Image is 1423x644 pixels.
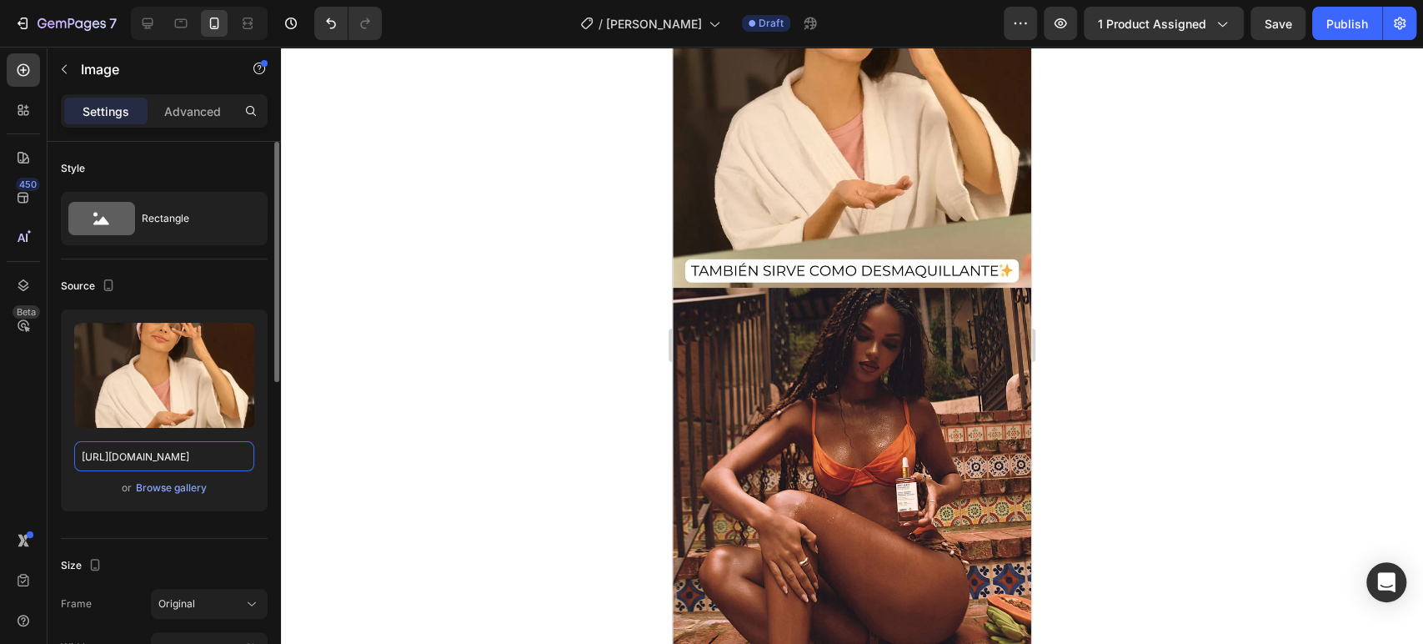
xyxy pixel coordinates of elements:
[1326,15,1368,33] div: Publish
[13,305,40,319] div: Beta
[606,15,702,33] span: [PERSON_NAME]
[599,15,603,33] span: /
[1250,7,1305,40] button: Save
[7,7,124,40] button: 7
[1312,7,1382,40] button: Publish
[151,589,268,619] button: Original
[61,161,85,176] div: Style
[142,199,243,238] div: Rectangle
[314,7,382,40] div: Undo/Redo
[122,478,132,498] span: or
[81,59,223,79] p: Image
[109,13,117,33] p: 7
[74,441,254,471] input: https://example.com/image.jpg
[1265,17,1292,31] span: Save
[61,275,118,298] div: Source
[136,480,207,496] div: Browse gallery
[61,596,92,611] label: Frame
[759,16,784,31] span: Draft
[74,323,254,428] img: preview-image
[83,103,129,120] p: Settings
[1366,562,1406,602] div: Open Intercom Messenger
[158,596,195,611] span: Original
[16,178,40,191] div: 450
[61,555,105,577] div: Size
[135,480,208,496] button: Browse gallery
[164,103,221,120] p: Advanced
[1098,15,1206,33] span: 1 product assigned
[673,47,1031,644] iframe: Design area
[1084,7,1244,40] button: 1 product assigned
